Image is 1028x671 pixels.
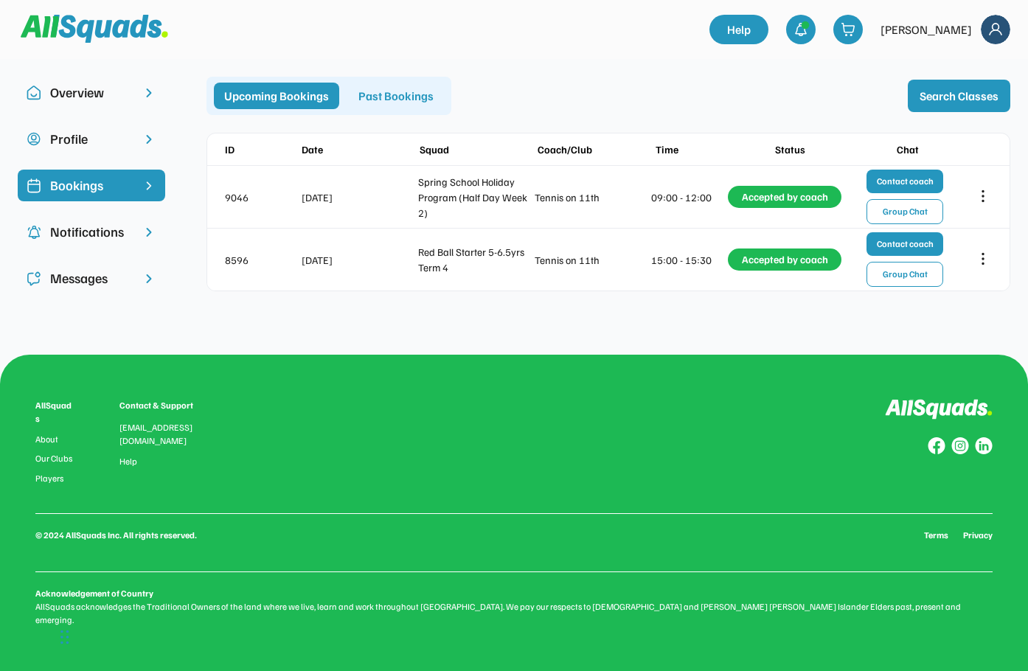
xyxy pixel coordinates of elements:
[27,271,41,286] img: Icon%20copy%205.svg
[27,86,41,100] img: Icon%20copy%2010.svg
[728,248,841,271] div: Accepted by coach
[420,142,535,157] div: Squad
[142,225,156,240] img: chevron-right.svg
[142,178,156,193] img: chevron-right%20copy%203.svg
[50,268,133,288] div: Messages
[651,190,725,205] div: 09:00 - 12:00
[963,529,993,542] a: Privacy
[35,600,993,627] div: AllSquads acknowledges the Traditional Owners of the land where we live, learn and work throughou...
[866,232,943,256] button: Contact coach
[119,399,211,412] div: Contact & Support
[35,587,153,600] div: Acknowledgement of Country
[225,190,299,205] div: 9046
[866,170,943,193] button: Contact coach
[951,437,969,455] img: Group%20copy%207.svg
[225,252,299,268] div: 8596
[975,437,993,455] img: Group%20copy%206.svg
[142,132,156,147] img: chevron-right.svg
[850,142,965,157] div: Chat
[27,178,41,193] img: Icon%20%2819%29.svg
[35,529,197,542] div: © 2024 AllSquads Inc. All rights reserved.
[881,21,972,38] div: [PERSON_NAME]
[35,399,75,425] div: AllSquads
[651,252,725,268] div: 15:00 - 15:30
[418,174,532,220] div: Spring School Holiday Program (Half Day Week 2)
[142,86,156,100] img: chevron-right.svg
[348,83,444,109] div: Past Bookings
[302,190,415,205] div: [DATE]
[214,83,339,109] div: Upcoming Bookings
[418,244,532,275] div: Red Ball Starter 5-6.5yrs Term 4
[885,399,993,420] img: Logo%20inverted.svg
[50,83,133,102] div: Overview
[732,142,847,157] div: Status
[538,142,653,157] div: Coach/Club
[656,142,729,157] div: Time
[535,190,648,205] div: Tennis on 11th
[302,142,417,157] div: Date
[924,529,948,542] a: Terms
[928,437,945,455] img: Group%20copy%208.svg
[535,252,648,268] div: Tennis on 11th
[841,22,855,37] img: shopping-cart-01%20%281%29.svg
[709,15,768,44] a: Help
[981,15,1010,44] img: Frame%2018.svg
[35,453,75,464] a: Our Clubs
[866,262,943,287] button: Group Chat
[50,175,133,195] div: Bookings
[142,271,156,286] img: chevron-right.svg
[27,225,41,240] img: Icon%20copy%204.svg
[728,186,841,208] div: Accepted by coach
[35,473,75,484] a: Players
[793,22,808,37] img: bell-03%20%281%29.svg
[50,129,133,149] div: Profile
[119,421,211,448] div: [EMAIL_ADDRESS][DOMAIN_NAME]
[302,252,415,268] div: [DATE]
[908,80,1010,112] button: Search Classes
[119,456,137,467] a: Help
[35,434,75,445] a: About
[50,222,133,242] div: Notifications
[27,132,41,147] img: user-circle.svg
[866,199,943,224] button: Group Chat
[21,15,168,43] img: Squad%20Logo.svg
[225,142,299,157] div: ID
